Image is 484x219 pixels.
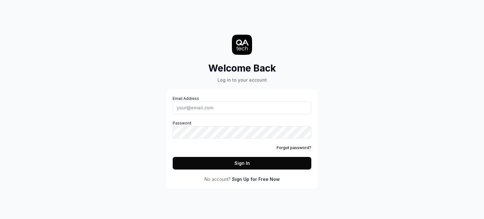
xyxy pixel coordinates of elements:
div: Log in to your account [208,77,276,83]
a: Forgot password? [277,145,311,151]
input: Email Address [173,101,311,114]
label: Email Address [173,96,311,114]
h2: Welcome Back [208,61,276,75]
a: Sign Up for Free Now [232,176,280,182]
label: Password [173,120,311,139]
button: Sign In [173,157,311,170]
span: No account? [205,176,231,182]
input: Password [173,126,311,139]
